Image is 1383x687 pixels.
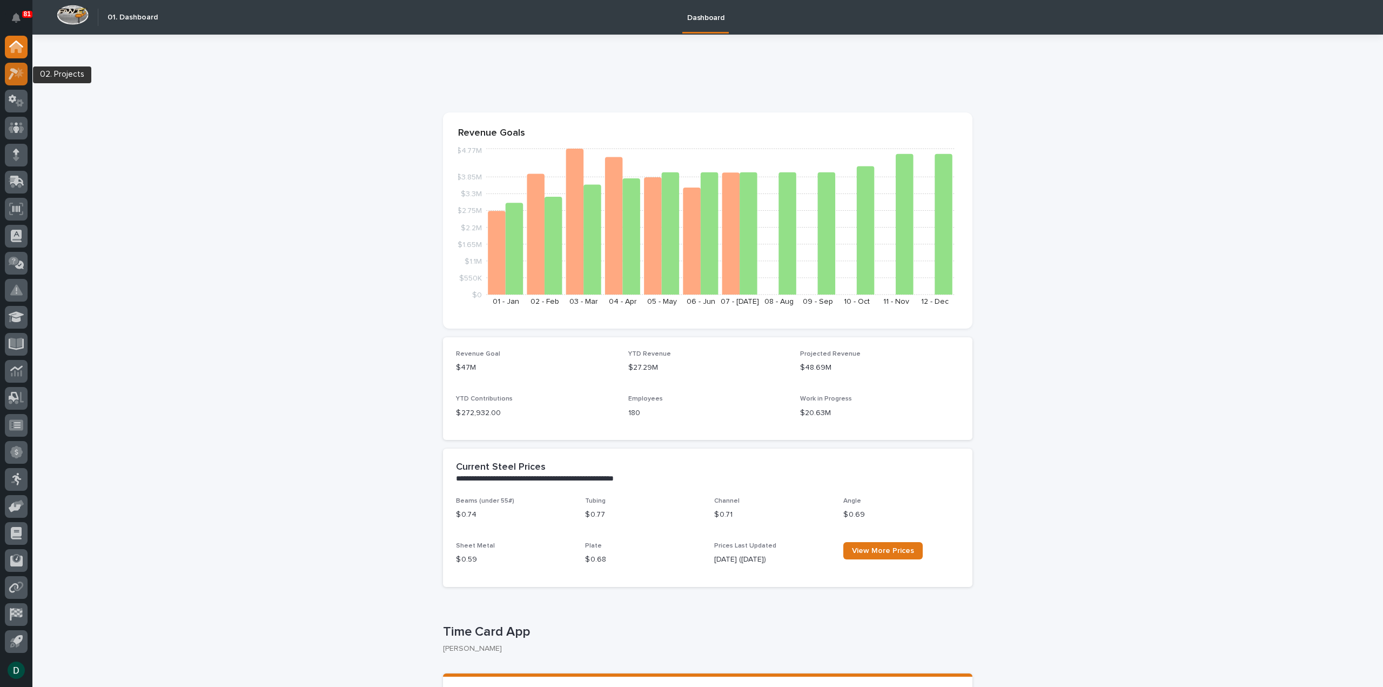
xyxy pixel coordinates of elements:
span: Prices Last Updated [714,543,776,549]
text: 04 - Apr [609,298,637,305]
tspan: $550K [459,274,482,282]
p: $ 0.71 [714,509,830,521]
h2: Current Steel Prices [456,462,546,473]
img: Workspace Logo [57,5,89,25]
text: 10 - Oct [844,298,870,305]
p: [DATE] ([DATE]) [714,554,830,565]
span: YTD Revenue [628,351,671,357]
p: $ 0.68 [585,554,701,565]
span: Work in Progress [800,396,852,402]
p: [PERSON_NAME] [443,644,964,653]
p: Time Card App [443,624,968,640]
span: YTD Contributions [456,396,513,402]
text: 02 - Feb [531,298,559,305]
tspan: $4.77M [456,147,482,155]
p: 81 [24,10,31,18]
p: $27.29M [628,362,788,373]
span: Angle [843,498,861,504]
a: View More Prices [843,542,923,559]
p: $ 0.77 [585,509,701,521]
text: 05 - May [647,298,677,305]
text: 01 - Jan [493,298,519,305]
span: Projected Revenue [800,351,861,357]
span: Revenue Goal [456,351,500,357]
text: 03 - Mar [569,298,598,305]
text: 09 - Sep [803,298,833,305]
p: $48.69M [800,362,959,373]
tspan: $1.65M [458,241,482,248]
tspan: $3.3M [461,190,482,198]
span: Tubing [585,498,606,504]
span: Employees [628,396,663,402]
text: 12 - Dec [921,298,949,305]
button: Notifications [5,6,28,29]
button: users-avatar [5,659,28,682]
p: $47M [456,362,615,373]
p: $ 272,932.00 [456,408,615,419]
span: Sheet Metal [456,543,495,549]
p: $20.63M [800,408,959,419]
tspan: $3.85M [456,174,482,181]
span: Plate [585,543,602,549]
text: 08 - Aug [764,298,794,305]
p: Revenue Goals [458,128,957,139]
span: Beams (under 55#) [456,498,514,504]
span: View More Prices [852,547,914,555]
text: 06 - Jun [687,298,715,305]
div: Notifications81 [14,13,28,30]
tspan: $2.75M [457,207,482,215]
p: $ 0.74 [456,509,572,521]
tspan: $2.2M [461,224,482,231]
tspan: $1.1M [465,257,482,265]
span: Channel [714,498,740,504]
tspan: $0 [472,291,482,299]
p: $ 0.69 [843,509,959,521]
text: 11 - Nov [883,298,909,305]
text: 07 - [DATE] [721,298,759,305]
p: 180 [628,408,788,419]
h2: 01. Dashboard [108,13,158,22]
p: $ 0.59 [456,554,572,565]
